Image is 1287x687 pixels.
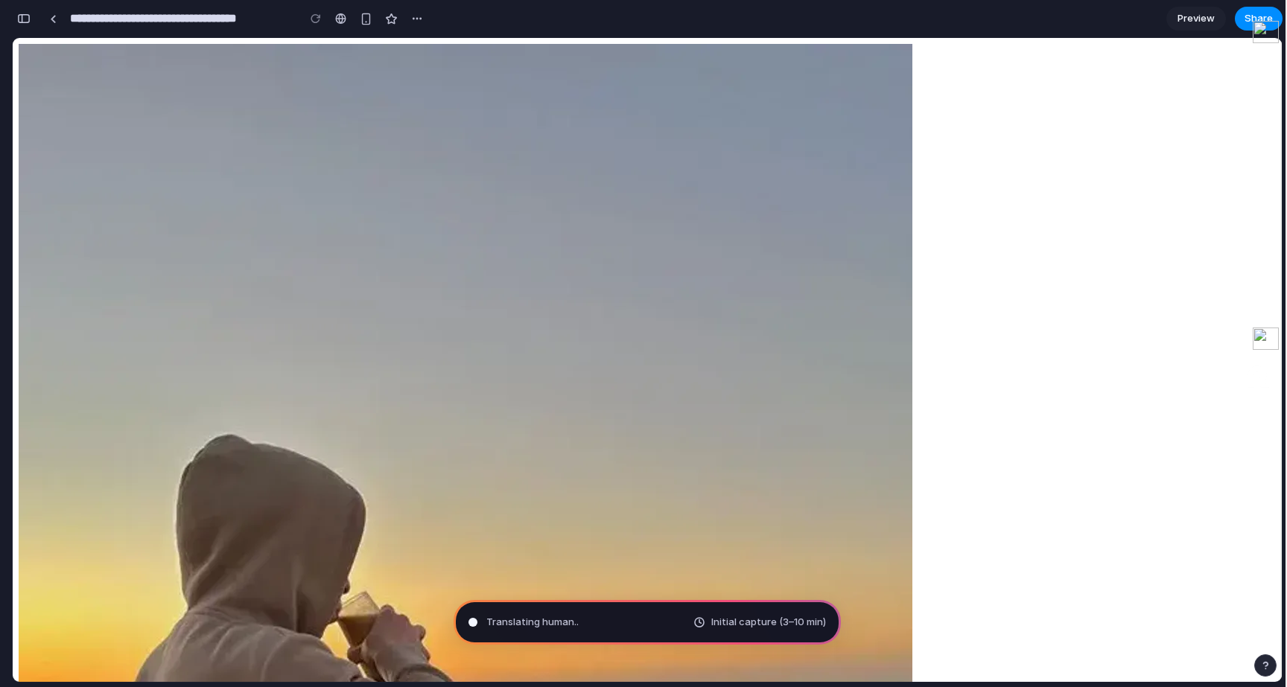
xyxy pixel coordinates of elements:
span: Initial capture (3–10 min) [711,615,826,630]
img: logoController.png [1235,327,1261,350]
span: Translating human .. [486,615,579,630]
span: Share [1245,11,1273,26]
a: Preview [1166,7,1226,31]
button: Share [1235,7,1283,31]
span: Preview [1178,11,1215,26]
